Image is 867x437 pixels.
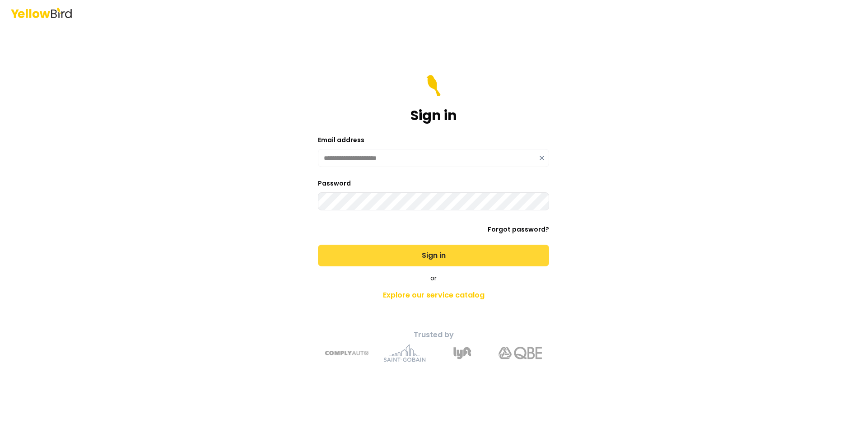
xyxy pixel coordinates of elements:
[318,245,549,266] button: Sign in
[318,179,351,188] label: Password
[410,107,457,124] h1: Sign in
[318,135,364,144] label: Email address
[275,286,592,304] a: Explore our service catalog
[430,274,437,283] span: or
[488,225,549,234] a: Forgot password?
[275,330,592,340] p: Trusted by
